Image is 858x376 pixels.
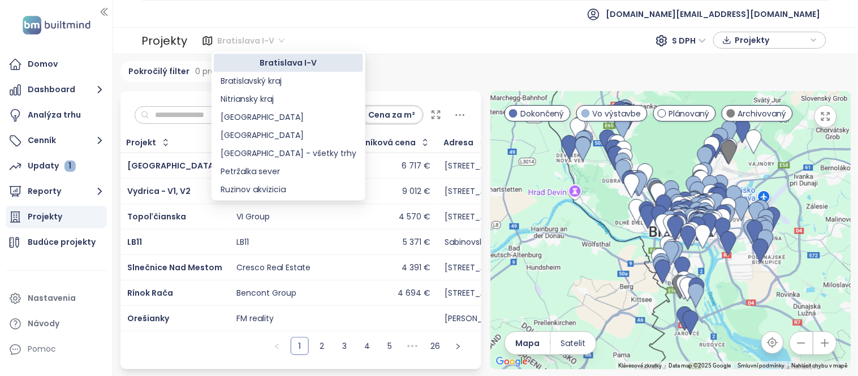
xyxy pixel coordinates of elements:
a: Projekty [6,206,107,228]
div: 9 012 € [402,187,430,197]
a: 5 [382,338,399,355]
button: Mapa [505,332,550,355]
li: 3 [336,337,354,355]
span: Projekty [735,32,808,49]
div: [GEOGRAPHIC_DATA] - všetky trhy [221,147,356,159]
div: 5 371 € [403,237,430,248]
div: Domov [28,57,58,71]
span: LB11 [127,236,142,248]
div: 6 717 € [402,161,430,171]
div: 1 [64,161,76,172]
button: right [449,337,467,355]
div: Nastavenia [28,291,76,305]
button: left [268,337,286,355]
a: 1 [291,338,308,355]
div: Bratislavský kraj [214,72,363,90]
button: Dashboard [6,79,107,101]
span: Satelit [561,337,586,349]
a: Otevřít tuto oblast v Mapách Google (otevře nové okno) [493,355,531,369]
div: Projekt [127,139,157,146]
li: 4 [359,337,377,355]
div: Projekty [141,29,187,52]
div: Budúce projekty [28,235,96,249]
div: Analýza trhu [28,108,81,122]
div: Updaty [28,159,76,173]
div: [PERSON_NAME] 6, 841 06 Záhorská [GEOGRAPHIC_DATA], [GEOGRAPHIC_DATA] [445,314,754,324]
div: button [719,32,820,49]
span: Data map ©2025 Google [669,362,731,369]
li: 5 [381,337,399,355]
div: Nitriansky kraj [221,93,356,105]
li: 1 [291,337,309,355]
div: Adresa [444,139,474,146]
a: 4 [359,338,376,355]
a: Analýza trhu [6,104,107,127]
li: 2 [313,337,331,355]
li: 26 [426,337,445,355]
a: Vydrica - V1, V2 [127,185,191,197]
div: [GEOGRAPHIC_DATA] [221,111,356,123]
div: Košický kraj [214,108,363,126]
button: Cenník [6,129,107,152]
li: Nasledujúca strana [449,337,467,355]
a: Topoľčianska [127,211,186,222]
a: Rínok Rača [127,287,173,299]
div: Nitriansky kraj [214,90,363,108]
div: VI Group [236,212,270,222]
div: [STREET_ADDRESS] [445,212,518,222]
span: Mapa [515,337,540,349]
button: Reporty [6,180,107,203]
div: Petržalka sever [221,165,356,178]
span: Archivovaný [738,107,787,120]
li: Predchádzajúca strana [268,337,286,355]
div: Bratislavský kraj [221,75,356,87]
span: left [274,343,281,350]
span: S DPH [672,32,706,49]
div: Cenníková cena [350,139,416,146]
div: Projekty [28,210,62,224]
span: right [455,343,462,350]
a: Smluvní podmínky (otevře se na nové kartě) [738,362,785,369]
div: Pokročilý filter [120,61,258,82]
img: logo [19,14,94,37]
span: 0 pravidiel [196,65,236,77]
span: ••• [404,337,422,355]
div: Ruzinov akvizicia [221,183,356,196]
div: FM reality [236,314,274,324]
div: Bratislava - všetky trhy [214,144,363,162]
div: Sabinovská 1948/15, 821 03 [GEOGRAPHIC_DATA], [GEOGRAPHIC_DATA] [445,237,720,248]
a: 2 [314,338,331,355]
span: Vo výstavbe [593,107,641,120]
div: Cena za m² [363,107,422,123]
a: Updaty 1 [6,155,107,178]
div: Návody [28,317,59,331]
div: Bencont Group [236,288,296,299]
div: [GEOGRAPHIC_DATA] [221,129,356,141]
div: [STREET_ADDRESS] [445,288,518,299]
a: [GEOGRAPHIC_DATA] [127,160,218,171]
div: Pomoc [28,342,56,356]
div: Bratislava I-V [221,57,356,69]
div: Bratislava I-V [214,54,363,72]
a: 3 [337,338,353,355]
span: Orešianky [127,313,169,324]
div: [STREET_ADDRESS] [445,161,518,171]
span: Dokončený [520,107,564,120]
a: Budúce projekty [6,231,107,254]
span: Plánovaný [669,107,710,120]
div: [STREET_ADDRESS] [445,263,518,273]
div: Ruzinov akvizicia [214,180,363,198]
a: Slnečnice Nad Mestom [127,262,222,273]
span: Bratislava I-V [217,32,284,49]
div: [STREET_ADDRESS] [445,187,518,197]
div: Trnavský kraj [214,126,363,144]
div: 4 391 € [402,263,430,273]
a: 26 [427,338,444,355]
a: Domov [6,53,107,76]
div: Pomoc [6,338,107,361]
